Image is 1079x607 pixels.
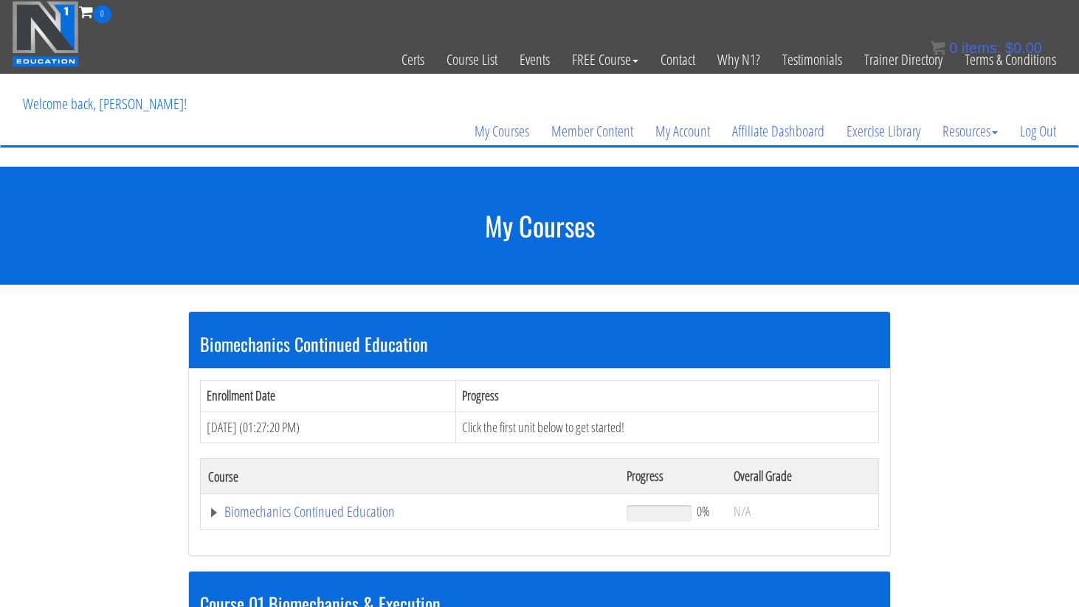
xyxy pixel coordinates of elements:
span: items: [962,40,1001,56]
th: Enrollment Date [201,380,456,412]
a: My Account [644,96,721,167]
a: Why N1? [706,24,771,96]
span: 0 [949,40,957,56]
a: Resources [931,96,1009,167]
td: N/A [726,494,878,530]
img: icon11.png [931,41,945,55]
a: Biomechanics Continued Education [208,504,612,519]
a: Exercise Library [835,96,931,167]
p: Welcome back, [PERSON_NAME]! [12,74,198,133]
h3: Biomechanics Continued Education [200,334,879,353]
img: n1-education [12,1,79,67]
a: Trainer Directory [853,24,954,96]
td: Click the first unit below to get started! [455,412,878,443]
a: Log Out [1009,96,1067,167]
a: Contact [649,24,706,96]
a: Member Content [540,96,644,167]
th: Overall Grade [726,459,878,494]
a: 0 items: $0.00 [931,40,1042,56]
span: 0% [697,503,710,519]
span: 0 [93,5,111,24]
td: [DATE] (01:27:20 PM) [201,412,456,443]
a: Events [509,24,561,96]
a: My Courses [463,96,540,167]
a: Course List [435,24,509,96]
a: Affiliate Dashboard [721,96,835,167]
th: Course [201,459,619,494]
th: Progress [619,459,726,494]
a: FREE Course [561,24,649,96]
span: $ [1005,40,1013,56]
a: Certs [390,24,435,96]
a: Terms & Conditions [954,24,1067,96]
bdi: 0.00 [1005,40,1042,56]
th: Progress [455,380,878,412]
a: Testimonials [771,24,853,96]
a: 0 [79,1,111,21]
